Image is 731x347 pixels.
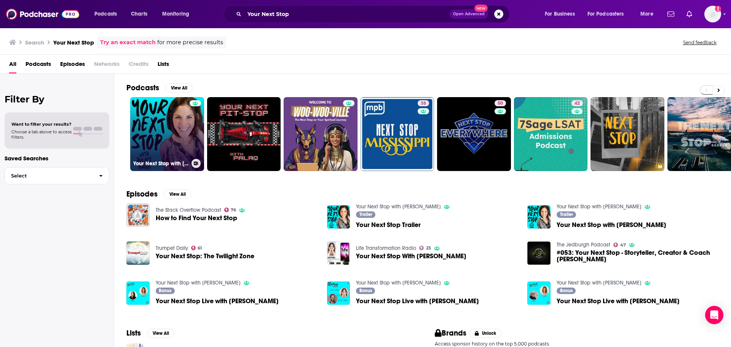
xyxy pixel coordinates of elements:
a: 50 [495,100,506,106]
a: Your Next Stop Live with Bona Rai [156,298,279,304]
img: Podchaser - Follow, Share and Rate Podcasts [6,7,79,21]
h2: Lists [126,328,141,338]
a: Show notifications dropdown [683,8,695,21]
img: Your Next Stop Live with Jason Feifer [327,281,350,305]
span: Want to filter your results? [11,122,72,127]
button: open menu [635,8,663,20]
span: Bonus [560,288,573,293]
a: 61 [191,246,202,250]
span: For Podcasters [587,9,624,19]
a: Your Next Stop With Juliet Hahn [356,253,466,259]
span: Select [5,173,93,178]
a: #053: Your Next Stop - Storyteller, Creator & Coach Juliet Hahn [527,241,551,265]
button: View All [147,329,174,338]
span: Credits [129,58,148,74]
h2: Episodes [126,189,158,199]
a: Your Next Stop with Juliet Hahn [156,280,241,286]
a: Your Next Stop Live with Clint Hatton [557,298,680,304]
span: 38 [421,100,426,107]
h2: Filter By [5,94,109,105]
h2: Brands [435,328,466,338]
img: Your Next Stop With Juliet Hahn [327,241,350,265]
span: Podcasts [94,9,117,19]
span: Your Next Stop Live with [PERSON_NAME] [156,298,279,304]
p: Access sponsor history on the top 5,000 podcasts. [435,341,719,347]
a: Your Next Stop with Juliet Hahn [557,222,666,228]
span: Trailer [359,212,372,217]
span: 47 [620,243,626,247]
span: Your Next Stop with [PERSON_NAME] [557,222,666,228]
span: Open Advanced [453,12,485,16]
a: Episodes [60,58,85,74]
a: Charts [126,8,152,20]
svg: Add a profile image [715,6,721,12]
a: Life Transformation Radio [356,245,416,251]
a: Your Next Stop with Juliet Hahn [557,203,642,210]
button: Select [5,167,109,184]
a: Show notifications dropdown [664,8,677,21]
h3: Your Next Stop with [PERSON_NAME] [133,160,188,167]
a: The Stack Overflow Podcast [156,207,221,213]
span: For Business [545,9,575,19]
a: Your Next Stop with Juliet Hahn [356,280,441,286]
span: Your Next Stop Live with [PERSON_NAME] [557,298,680,304]
a: 47 [613,243,626,247]
span: Choose a tab above to access filters. [11,129,72,140]
img: User Profile [704,6,721,22]
span: 42 [575,100,580,107]
div: Open Intercom Messenger [705,306,723,324]
span: 76 [231,208,236,212]
a: 38 [361,97,434,171]
a: 50 [437,97,511,171]
a: Your Next Stop with Juliet Hahn [557,280,642,286]
button: open menu [583,8,635,20]
p: Saved Searches [5,155,109,162]
span: Networks [94,58,120,74]
h3: Your Next Stop [53,39,94,46]
span: Charts [131,9,147,19]
img: Your Next Stop Live with Bona Rai [126,281,150,305]
a: Your Next Stop with Juliet Hahn [527,205,551,229]
button: View All [164,190,191,199]
span: Bonus [159,288,171,293]
a: 23 [419,246,431,250]
span: 23 [426,246,431,250]
a: How to Find Your Next Stop [156,215,237,221]
span: Your Next Stop With [PERSON_NAME] [356,253,466,259]
button: Open AdvancedNew [450,10,488,19]
a: Podcasts [26,58,51,74]
button: open menu [539,8,584,20]
a: Lists [158,58,169,74]
input: Search podcasts, credits, & more... [244,8,450,20]
a: Trumpet Daily [156,245,188,251]
button: View All [165,83,193,93]
a: PodcastsView All [126,83,193,93]
img: Your Next Stop Trailer [327,205,350,229]
a: #053: Your Next Stop - Storyteller, Creator & Coach Juliet Hahn [557,249,719,262]
a: 76 [224,208,236,212]
a: ListsView All [126,328,174,338]
a: Your Next Stop Trailer [356,222,421,228]
a: The Jedburgh Podcast [557,241,610,248]
span: 50 [498,100,503,107]
a: 42 [571,100,583,106]
h2: Podcasts [126,83,159,93]
a: Your Next Stop with Juliet Hahn [356,203,441,210]
button: Send feedback [681,39,719,46]
img: How to Find Your Next Stop [126,203,150,227]
button: open menu [157,8,199,20]
a: All [9,58,16,74]
img: Your Next Stop Live with Clint Hatton [527,281,551,305]
div: Search podcasts, credits, & more... [231,5,517,23]
span: New [474,5,488,12]
span: Monitoring [162,9,189,19]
